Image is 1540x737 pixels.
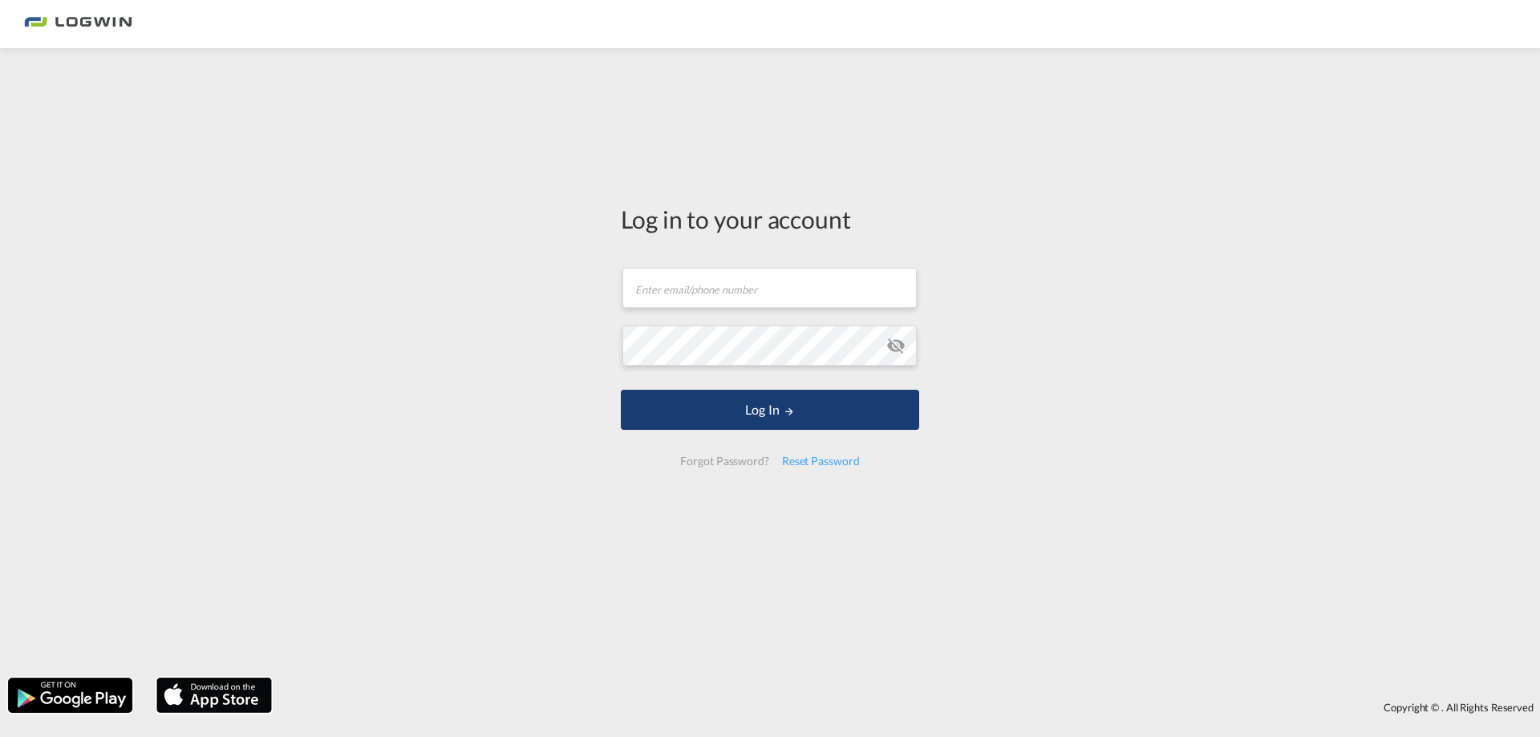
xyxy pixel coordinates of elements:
md-icon: icon-eye-off [886,336,906,355]
button: LOGIN [621,390,919,430]
div: Log in to your account [621,202,919,236]
input: Enter email/phone number [622,268,917,308]
div: Forgot Password? [674,447,775,476]
div: Copyright © . All Rights Reserved [280,694,1540,721]
img: google.png [6,676,134,715]
img: bc73a0e0d8c111efacd525e4c8ad7d32.png [24,6,132,43]
div: Reset Password [776,447,866,476]
img: apple.png [155,676,274,715]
